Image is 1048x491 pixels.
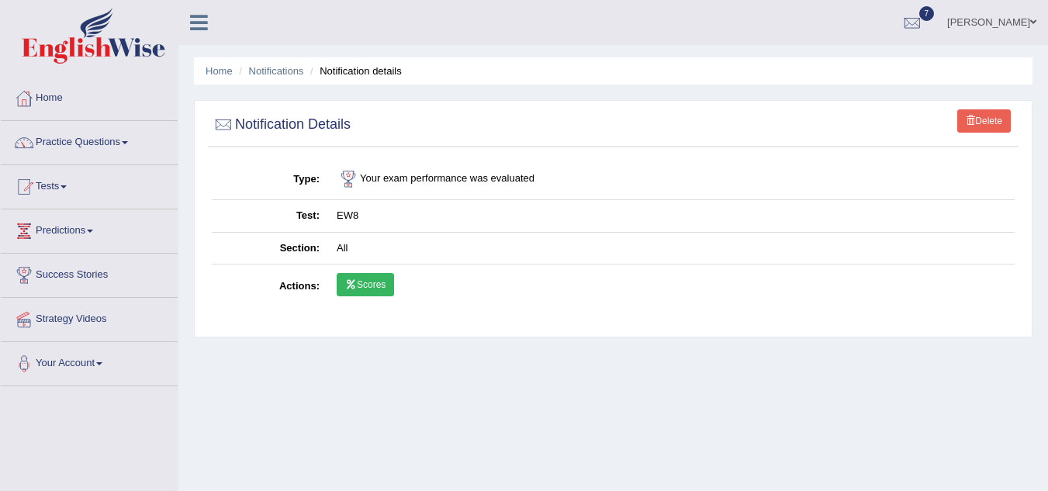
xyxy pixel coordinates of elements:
td: EW8 [328,200,1015,233]
td: Your exam performance was evaluated [328,159,1015,200]
td: All [328,232,1015,265]
th: Actions [212,265,328,309]
span: 7 [919,6,935,21]
a: Scores [337,273,394,296]
th: Test [212,200,328,233]
a: Delete [957,109,1011,133]
a: Tests [1,165,178,204]
th: Type [212,159,328,200]
li: Notification details [306,64,402,78]
a: Predictions [1,209,178,248]
a: Success Stories [1,254,178,292]
a: Notifications [249,65,304,77]
th: Section [212,232,328,265]
a: Home [206,65,233,77]
h2: Notification Details [212,113,351,137]
a: Home [1,77,178,116]
a: Practice Questions [1,121,178,160]
a: Your Account [1,342,178,381]
a: Strategy Videos [1,298,178,337]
